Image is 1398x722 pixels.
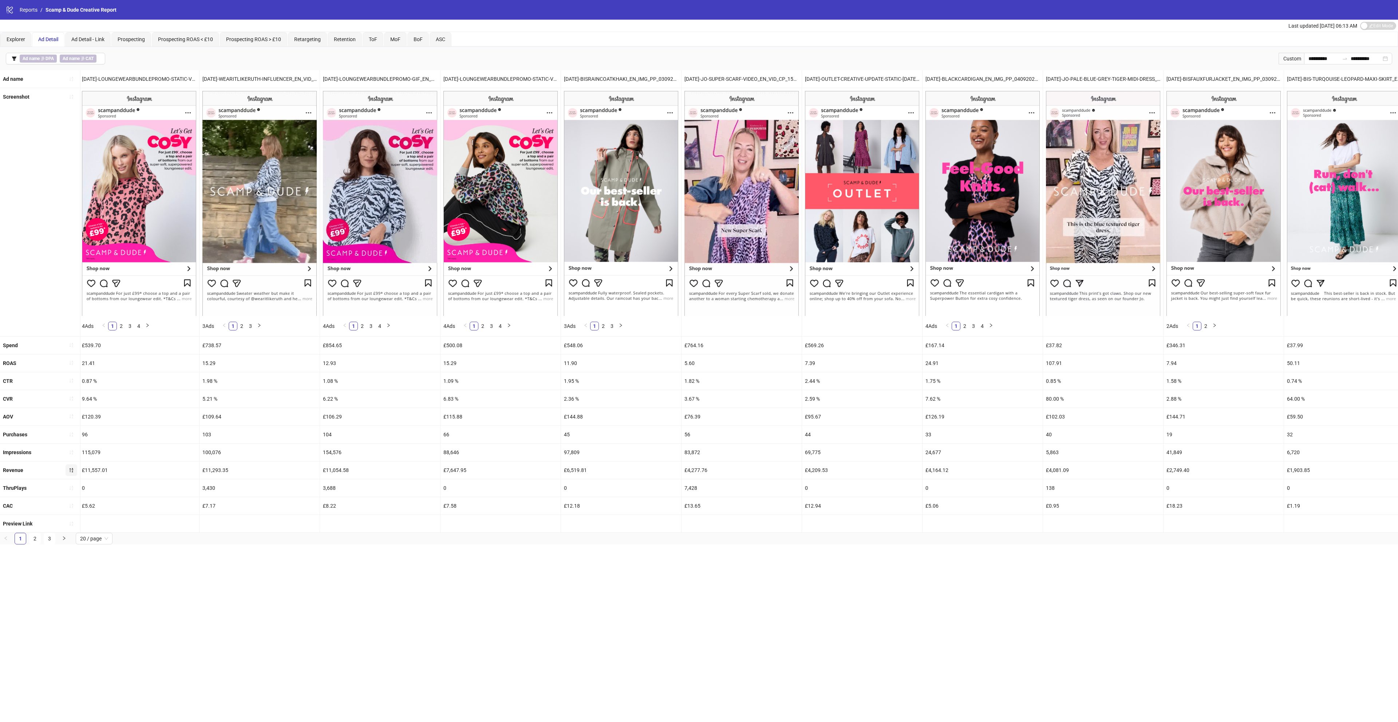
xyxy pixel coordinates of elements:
div: [DATE]-BISRAINCOATKHAKI_EN_IMG_PP_03092025_F_CC_SC1_USP14_BIS [561,70,681,88]
span: left [4,536,8,540]
li: 2 [960,322,969,330]
div: 5.21 % [200,390,320,408]
div: 1.75 % [923,372,1043,390]
div: [DATE]-LOUNGEWEARBUNDLEPROMO-STATIC-V1_EN_IMG_SP_11092025_F_CC_SC1_USP3_PROMO - Copy [79,70,199,88]
button: right [1210,322,1219,330]
button: right [987,322,995,330]
button: right [255,322,264,330]
a: 2 [1202,322,1210,330]
div: 0.87 % [79,372,199,390]
a: 4 [376,322,384,330]
div: 15.29 [441,354,561,372]
a: 2 [961,322,969,330]
button: Ad name ∌ DPAAd name ∌ CAT [6,53,105,64]
div: 0 [923,479,1043,497]
div: Custom [1279,53,1304,64]
div: 88,646 [441,444,561,461]
li: 2 [1201,322,1210,330]
div: 12.93 [320,354,440,372]
div: £12.94 [802,497,922,515]
img: Screenshot 120233273991890005 [805,91,919,316]
span: MoF [390,36,400,42]
div: 19 [1164,426,1284,443]
div: £115.88 [441,408,561,425]
div: 3,430 [200,479,320,497]
li: 1 [590,322,599,330]
span: sort-ascending [69,342,74,348]
div: £7.17 [200,497,320,515]
div: £4,209.53 [802,461,922,479]
li: 1 [108,322,117,330]
div: [DATE]-BLACKCARDIGAN_EN_IMG_PP_04092025_F_CC_SC1_USP11_BAU [923,70,1043,88]
button: left [581,322,590,330]
span: sort-ascending [69,521,74,526]
img: Screenshot 120234148149540005 [202,91,317,316]
a: 4 [135,322,143,330]
div: £109.64 [200,408,320,425]
a: 1 [952,322,960,330]
div: £95.67 [802,408,922,425]
b: Revenue [3,467,23,473]
a: 2 [358,322,366,330]
div: £106.29 [320,408,440,425]
button: left [340,322,349,330]
a: 3 [969,322,978,330]
div: 1.09 % [441,372,561,390]
span: ∌ [20,55,57,63]
li: 1 [229,322,237,330]
span: ∌ [60,55,96,63]
span: sort-ascending [69,396,74,401]
span: Scamp & Dude Creative Report [46,7,116,13]
div: 21.41 [79,354,199,372]
span: 4 Ads [323,323,335,329]
div: 7.39 [802,354,922,372]
span: Ad Detail - Link [71,36,104,42]
div: 40 [1043,426,1163,443]
div: £76.39 [682,408,802,425]
span: BoF [414,36,423,42]
div: £7,647.95 [441,461,561,479]
button: left [943,322,952,330]
a: 3 [44,533,55,544]
li: 4 [375,322,384,330]
div: 24,677 [923,444,1043,461]
span: Explorer [7,36,25,42]
div: 7.62 % [923,390,1043,408]
div: £120.39 [79,408,199,425]
a: 1 [15,533,26,544]
div: [DATE]-JO-PALE-BLUE-GREY-TIGER-MIDI-DRESS_EN_VID_PP_15082025_F_CC_SC12_USP11_JO-FOUNDER [1043,70,1163,88]
div: £144.88 [561,408,681,425]
a: 3 [487,322,495,330]
div: [DATE]-BISFAUXFURJACKET_EN_IMG_PP_03092025_F_CC_SC1_USP14_BIS [1164,70,1284,88]
button: right [616,322,625,330]
div: 1.82 % [682,372,802,390]
div: 11.90 [561,354,681,372]
span: sort-ascending [69,94,74,99]
div: 107.91 [1043,354,1163,372]
a: 1 [591,322,599,330]
span: 4 Ads [925,323,937,329]
b: DPA [46,56,54,61]
span: left [584,323,588,328]
li: Next Page [987,322,995,330]
span: left [343,323,347,328]
button: left [220,322,229,330]
div: 24.91 [923,354,1043,372]
span: right [1212,323,1217,328]
div: 83,872 [682,444,802,461]
li: 1 [470,322,478,330]
div: 115,079 [79,444,199,461]
span: left [1186,323,1190,328]
span: filter [12,56,17,61]
span: Retargeting [294,36,321,42]
div: 1.08 % [320,372,440,390]
div: 7.94 [1164,354,1284,372]
li: 4 [134,322,143,330]
div: £167.14 [923,337,1043,354]
li: 2 [358,322,367,330]
div: £5.06 [923,497,1043,515]
span: ASC [436,36,445,42]
div: Page Size [76,533,112,544]
li: 1 [15,533,26,544]
div: 56 [682,426,802,443]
